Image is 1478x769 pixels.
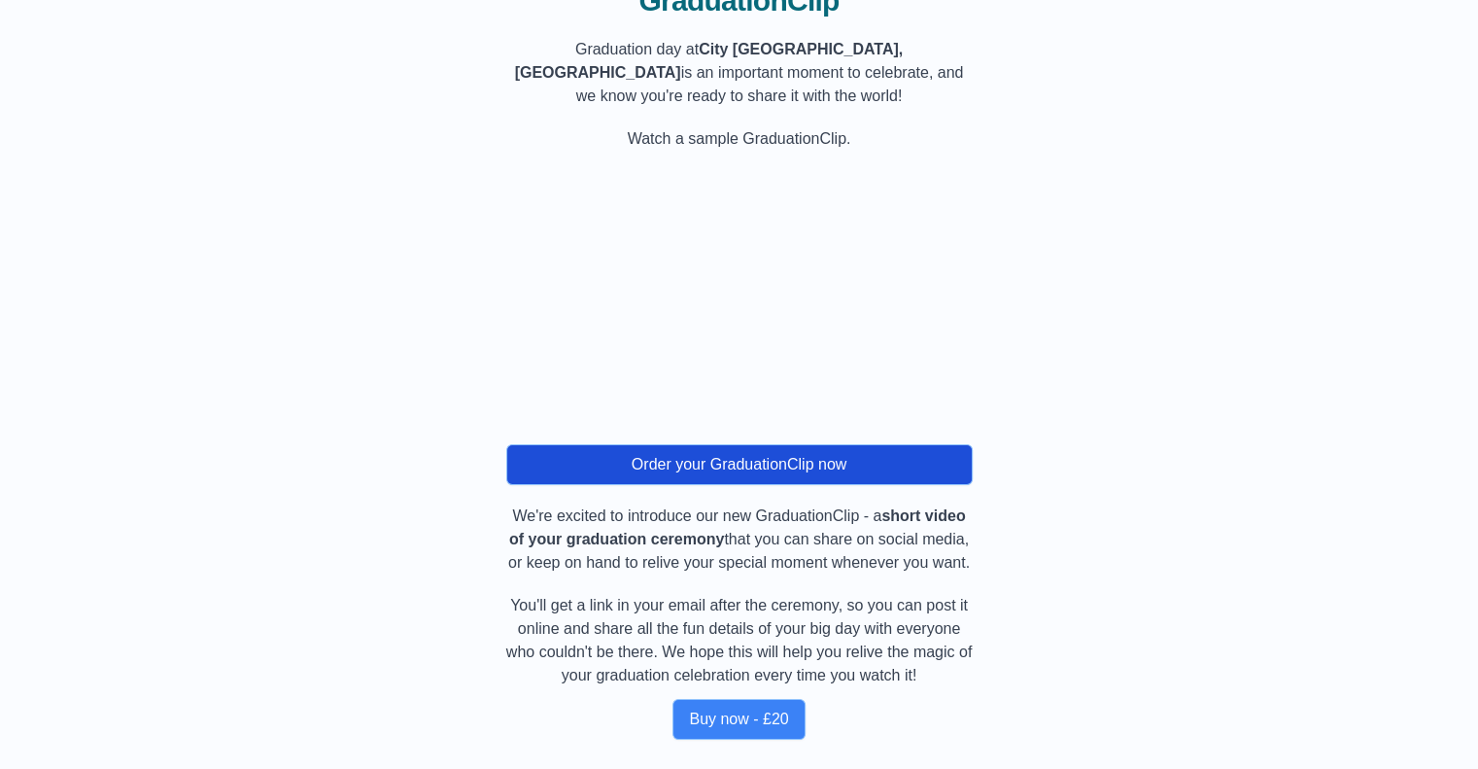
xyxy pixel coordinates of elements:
[506,38,973,108] p: Graduation day at is an important moment to celebrate, and we know you're ready to share it with ...
[506,170,973,433] iframe: MyGraduationClip
[506,594,973,687] p: You'll get a link in your email after the ceremony, so you can post it online and share all the f...
[506,127,973,151] p: Watch a sample GraduationClip.
[506,444,973,485] button: Order your GraduationClip now
[509,507,966,547] b: short video of your graduation ceremony
[515,41,904,81] b: City [GEOGRAPHIC_DATA], [GEOGRAPHIC_DATA]
[672,699,805,740] button: Buy now - £20
[506,505,973,575] p: We're excited to introduce our new GraduationClip - a that you can share on social media, or keep...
